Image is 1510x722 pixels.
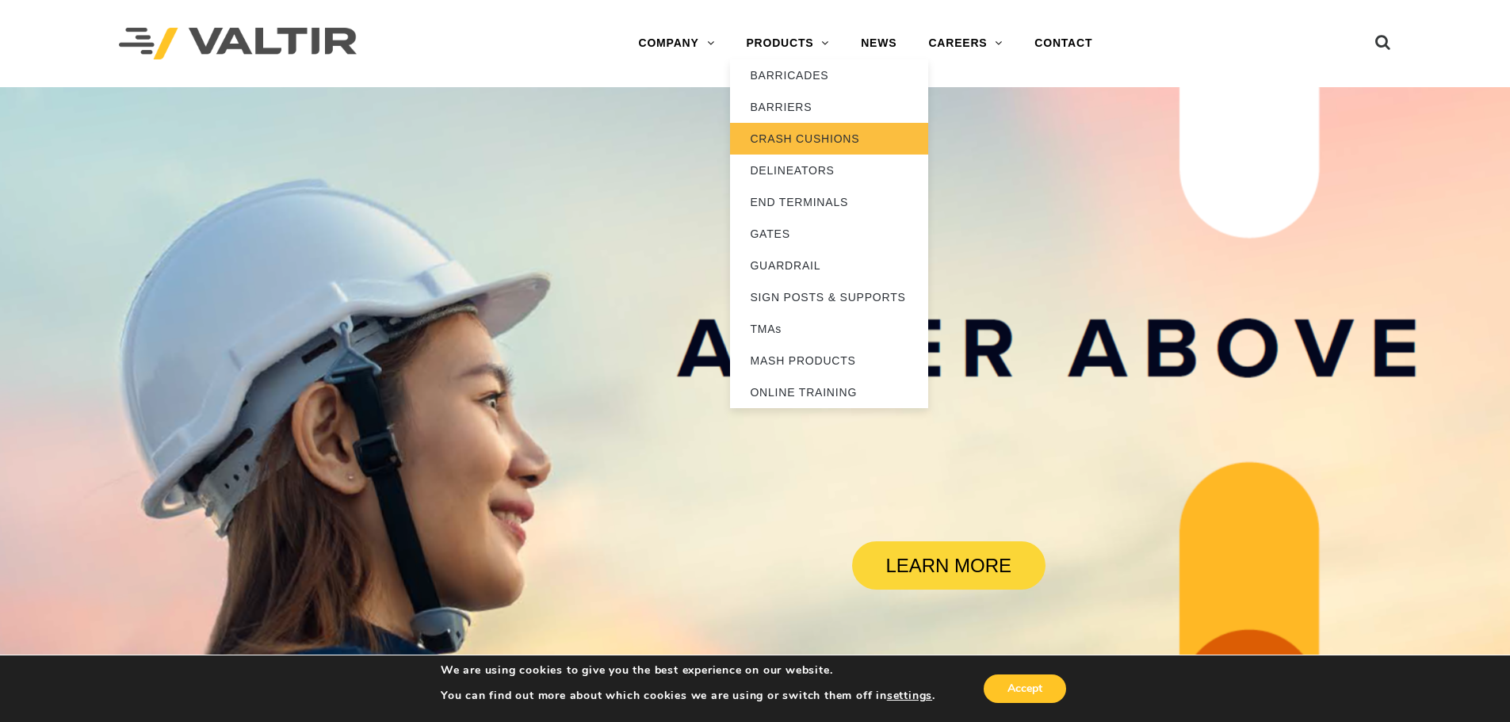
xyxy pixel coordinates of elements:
a: BARRICADES [730,59,928,91]
a: BARRIERS [730,91,928,123]
a: NEWS [845,28,912,59]
button: Accept [984,674,1066,703]
a: MASH PRODUCTS [730,345,928,376]
a: END TERMINALS [730,186,928,218]
a: PRODUCTS [730,28,845,59]
p: We are using cookies to give you the best experience on our website. [441,663,935,678]
button: settings [887,689,932,703]
p: You can find out more about which cookies we are using or switch them off in . [441,689,935,703]
a: CAREERS [912,28,1019,59]
img: Valtir [119,28,357,60]
a: GATES [730,218,928,250]
a: TMAs [730,313,928,345]
a: COMPANY [622,28,730,59]
a: DELINEATORS [730,155,928,186]
a: LEARN MORE [852,541,1046,590]
a: GUARDRAIL [730,250,928,281]
a: CRASH CUSHIONS [730,123,928,155]
a: ONLINE TRAINING [730,376,928,408]
a: CONTACT [1019,28,1108,59]
a: SIGN POSTS & SUPPORTS [730,281,928,313]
